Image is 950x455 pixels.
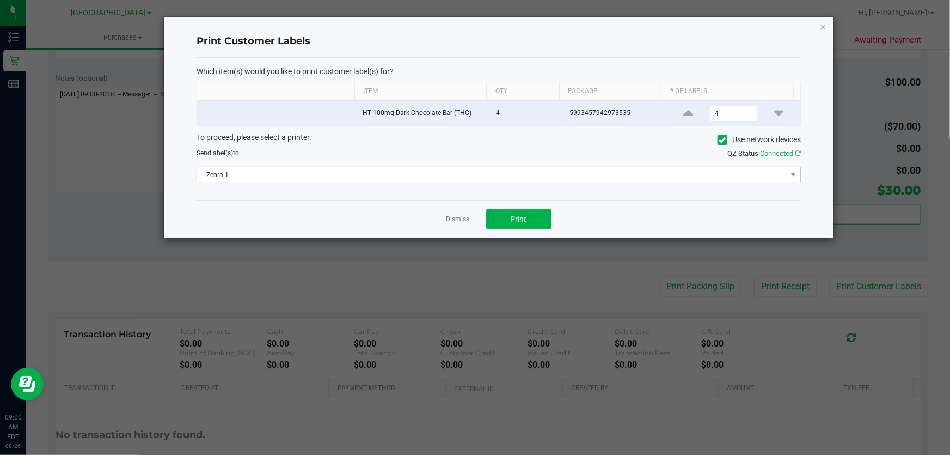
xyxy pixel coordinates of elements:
[727,149,801,157] span: QZ Status:
[354,82,487,101] th: Item
[356,101,490,126] td: HT 100mg Dark Chocolate Bar (THC)
[486,82,559,101] th: Qty
[489,101,563,126] td: 4
[760,149,793,157] span: Connected
[511,215,527,223] span: Print
[718,134,801,145] label: Use network devices
[486,209,551,229] button: Print
[563,101,666,126] td: 5993457942973535
[197,149,241,157] span: Send to:
[211,149,233,157] span: label(s)
[661,82,793,101] th: # of labels
[197,66,801,76] p: Which item(s) would you like to print customer label(s) for?
[559,82,661,101] th: Package
[188,132,809,148] div: To proceed, please select a printer.
[197,167,787,183] span: Zebra-1
[197,34,801,48] h4: Print Customer Labels
[11,368,44,401] iframe: Resource center
[446,215,470,224] a: Dismiss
